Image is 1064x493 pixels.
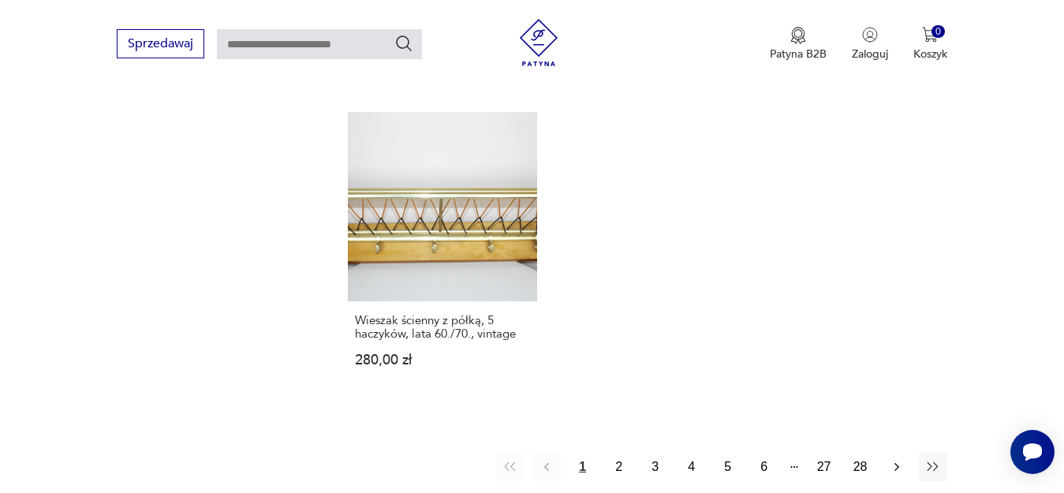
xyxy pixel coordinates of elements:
[1010,430,1055,474] iframe: Smartsupp widget button
[852,27,888,62] button: Zaloguj
[846,453,875,481] button: 28
[355,353,530,367] p: 280,00 zł
[515,19,562,66] img: Patyna - sklep z meblami i dekoracjami vintage
[750,453,778,481] button: 6
[862,27,878,43] img: Ikonka użytkownika
[714,453,742,481] button: 5
[770,27,827,62] a: Ikona medaluPatyna B2B
[770,47,827,62] p: Patyna B2B
[569,453,597,481] button: 1
[852,47,888,62] p: Zaloguj
[790,27,806,44] img: Ikona medalu
[348,112,537,398] a: Wieszak ścienny z półką, 5 haczyków, lata 60./70., vintageWieszak ścienny z półką, 5 haczyków, la...
[117,29,204,58] button: Sprzedawaj
[641,453,670,481] button: 3
[770,27,827,62] button: Patyna B2B
[678,453,706,481] button: 4
[394,34,413,53] button: Szukaj
[931,25,945,39] div: 0
[605,453,633,481] button: 2
[913,47,947,62] p: Koszyk
[922,27,938,43] img: Ikona koszyka
[913,27,947,62] button: 0Koszyk
[355,314,530,341] h3: Wieszak ścienny z półką, 5 haczyków, lata 60./70., vintage
[117,39,204,50] a: Sprzedawaj
[810,453,838,481] button: 27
